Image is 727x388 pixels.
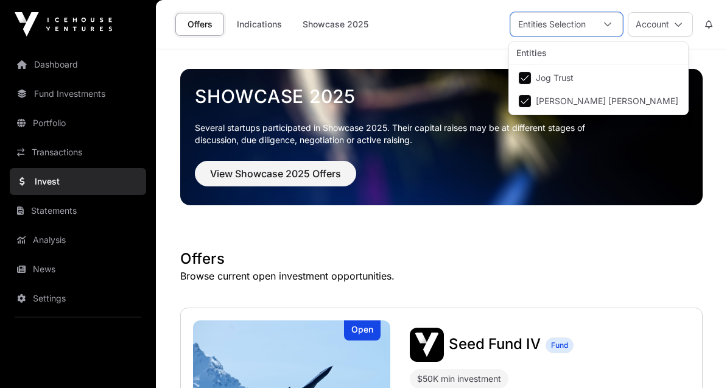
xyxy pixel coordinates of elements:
span: View Showcase 2025 Offers [210,166,341,181]
span: Jog Trust [536,74,574,82]
a: View Showcase 2025 Offers [195,173,356,185]
a: Analysis [10,227,146,253]
button: View Showcase 2025 Offers [195,161,356,186]
a: Showcase 2025 [195,85,688,107]
a: Offers [175,13,224,36]
a: Dashboard [10,51,146,78]
span: Fund [551,340,568,350]
a: Transactions [10,139,146,166]
p: Several startups participated in Showcase 2025. Their capital raises may be at different stages o... [195,122,604,146]
a: Showcase 2025 [295,13,376,36]
a: News [10,256,146,283]
h1: Offers [180,249,703,269]
img: Icehouse Ventures Logo [15,12,112,37]
a: Invest [10,168,146,195]
span: Seed Fund IV [449,335,541,353]
div: Entities Selection [511,13,593,36]
img: Seed Fund IV [410,328,444,362]
iframe: Chat Widget [666,330,727,388]
p: Browse current open investment opportunities. [180,269,703,283]
a: Settings [10,285,146,312]
a: Seed Fund IV [449,337,541,353]
a: Fund Investments [10,80,146,107]
img: Showcase 2025 [180,69,703,205]
ul: Option List [509,65,688,115]
a: Indications [229,13,290,36]
li: Simon Lance Faris Tompkins [511,90,686,112]
div: $50K min investment [417,372,501,386]
button: Account [628,12,693,37]
span: [PERSON_NAME] [PERSON_NAME] [536,97,678,105]
div: Open [344,320,381,340]
a: Statements [10,197,146,224]
div: Entities [509,42,688,65]
li: Jog Trust [511,67,686,89]
a: Portfolio [10,110,146,136]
